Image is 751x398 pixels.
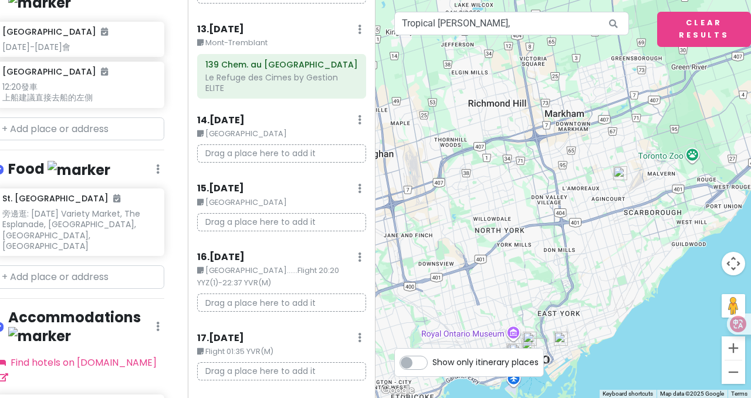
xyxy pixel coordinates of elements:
h4: Accommodations [8,308,156,346]
img: Google [378,383,417,398]
div: Starbucks [502,339,537,374]
h6: [GEOGRAPHIC_DATA] [2,66,108,77]
img: marker [48,161,110,179]
div: 旁邊逛: [DATE] Variety Market, The Esplanade, [GEOGRAPHIC_DATA], [GEOGRAPHIC_DATA], [GEOGRAPHIC_DATA] [2,208,155,251]
small: [GEOGRAPHIC_DATA]......Flight 20:20 YYZ(1)-22:37 YVR(M) [197,265,366,289]
button: Map camera controls [722,252,745,275]
div: Metro Toronto Convention Centre [504,339,539,374]
p: Drag a place here to add it [197,213,366,231]
button: Zoom in [722,336,745,360]
h6: 16 . [DATE] [197,251,245,264]
i: Added to itinerary [101,28,108,36]
button: Drag Pegman onto the map to open Street View [722,294,745,318]
button: Keyboard shortcuts [603,390,653,398]
h6: [GEOGRAPHIC_DATA] [2,26,108,37]
div: Le Refuge des Cimes by Gestion ELITE [205,72,358,93]
h4: Food [8,160,110,179]
p: Drag a place here to add it [197,362,366,380]
p: Drag a place here to add it [197,144,366,163]
a: Open this area in Google Maps (opens a new window) [378,383,417,398]
small: Flight 01:35 YVR(M) [197,346,366,357]
img: marker [8,327,71,345]
h6: 13 . [DATE] [197,23,244,36]
i: Added to itinerary [101,68,108,76]
a: Terms (opens in new tab) [731,390,747,397]
div: [DATE]-[DATE]會 [2,42,155,52]
i: Added to itinerary [113,194,120,203]
span: Map data ©2025 Google [660,390,724,397]
h6: 139 Chem. au Pied de la Montagne [205,59,358,70]
div: St. Lawrence Market [517,333,552,369]
small: [GEOGRAPHIC_DATA] [197,197,366,208]
h6: 14 . [DATE] [197,114,245,127]
button: Zoom out [722,360,745,384]
small: Mont-Tremblant [197,37,366,49]
div: 12:20發車 上船建議直接去船的左側 [2,82,155,103]
h6: St. [GEOGRAPHIC_DATA] [2,193,120,204]
p: Drag a place here to add it [197,294,366,312]
h6: 15 . [DATE] [197,183,244,195]
button: Clear Results [657,12,751,47]
small: [GEOGRAPHIC_DATA] [197,128,366,140]
h6: 17 . [DATE] [197,332,244,345]
span: Show only itinerary places [432,356,539,369]
input: Search a place [394,12,629,35]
